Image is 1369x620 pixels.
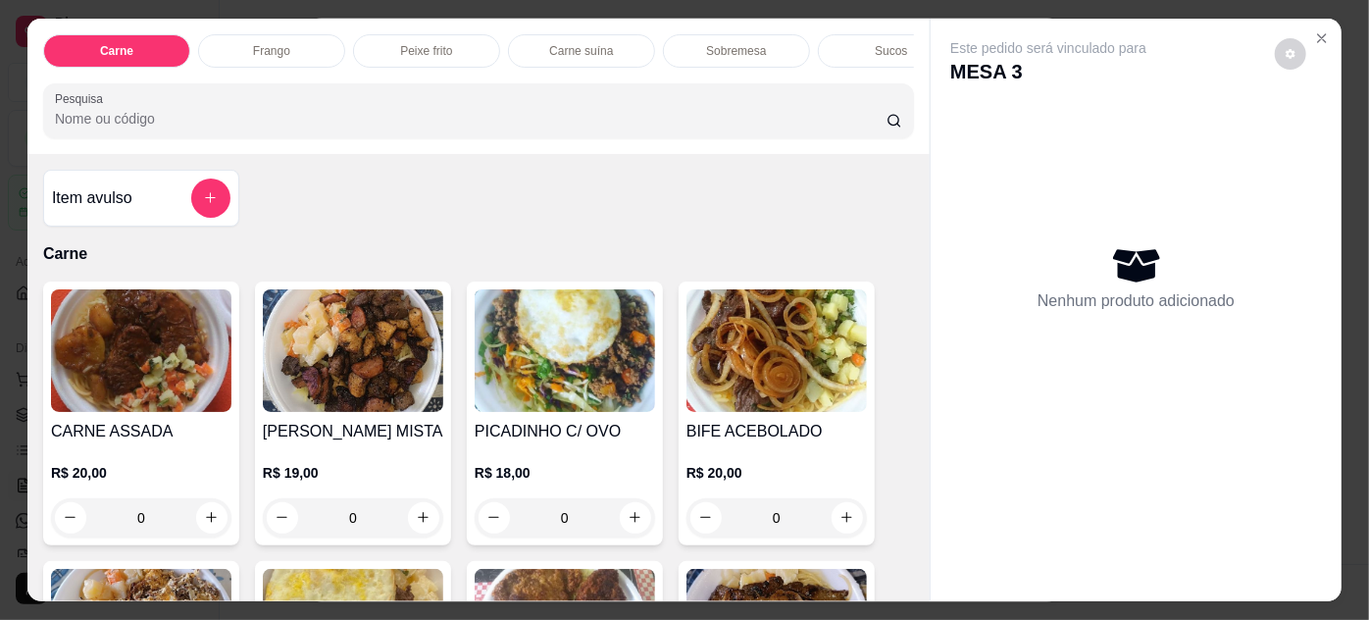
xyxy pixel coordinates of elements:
[100,43,133,59] p: Carne
[706,43,766,59] p: Sobremesa
[1306,23,1338,54] button: Close
[950,58,1146,85] p: MESA 3
[875,43,907,59] p: Sucos
[253,43,290,59] p: Frango
[51,289,231,412] img: product-image
[51,463,231,483] p: R$ 20,00
[475,289,655,412] img: product-image
[686,463,867,483] p: R$ 20,00
[263,289,443,412] img: product-image
[950,38,1146,58] p: Este pedido será vinculado para
[55,109,887,129] input: Pesquisa
[52,186,132,210] h4: Item avulso
[51,420,231,443] h4: CARNE ASSADA
[475,420,655,443] h4: PICADINHO C/ OVO
[549,43,613,59] p: Carne suína
[686,289,867,412] img: product-image
[400,43,452,59] p: Peixe frito
[263,420,443,443] h4: [PERSON_NAME] MISTA
[475,463,655,483] p: R$ 18,00
[191,179,230,218] button: add-separate-item
[43,242,914,266] p: Carne
[1038,289,1235,313] p: Nenhum produto adicionado
[263,463,443,483] p: R$ 19,00
[55,90,110,107] label: Pesquisa
[1275,38,1306,70] button: decrease-product-quantity
[686,420,867,443] h4: BIFE ACEBOLADO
